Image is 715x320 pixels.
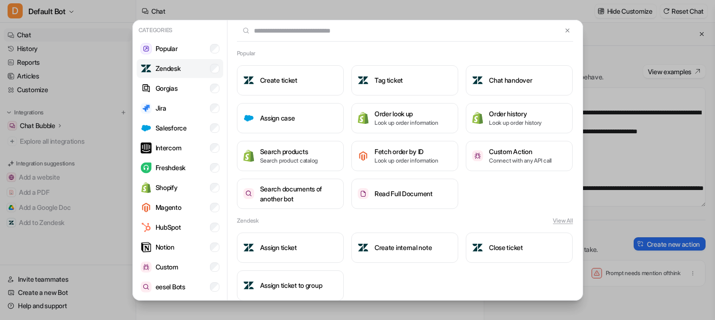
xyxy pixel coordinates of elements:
[472,242,483,253] img: Close ticket
[351,65,458,95] button: Tag ticketTag ticket
[472,150,483,161] img: Custom Action
[260,75,297,85] h3: Create ticket
[156,123,187,133] p: Salesforce
[156,43,178,53] p: Popular
[237,216,259,225] h2: Zendesk
[156,163,185,173] p: Freshdesk
[357,150,369,162] img: Fetch order by ID
[351,233,458,263] button: Create internal noteCreate internal note
[156,242,174,252] p: Notion
[156,103,166,113] p: Jira
[357,242,369,253] img: Create internal note
[351,141,458,171] button: Fetch order by IDFetch order by IDLook up order information
[357,75,369,86] img: Tag ticket
[243,112,254,124] img: Assign case
[553,216,573,225] button: View All
[489,75,532,85] h3: Chat handover
[156,222,181,232] p: HubSpot
[351,179,458,209] button: Read Full DocumentRead Full Document
[243,280,254,291] img: Assign ticket to group
[375,109,438,119] h3: Order look up
[137,24,223,36] p: Categories
[466,141,573,171] button: Custom ActionCustom ActionConnect with any API call
[375,189,433,199] h3: Read Full Document
[357,188,369,199] img: Read Full Document
[237,141,344,171] button: Search productsSearch productsSearch product catalog
[156,83,178,93] p: Gorgias
[489,119,541,127] p: Look up order history
[375,119,438,127] p: Look up order information
[375,242,432,252] h3: Create internal note
[489,147,552,156] h3: Custom Action
[489,242,523,252] h3: Close ticket
[375,156,438,165] p: Look up order information
[466,103,573,133] button: Order historyOrder historyLook up order history
[156,182,178,192] p: Shopify
[237,65,344,95] button: Create ticketCreate ticket
[260,184,338,204] h3: Search documents of another bot
[489,109,541,119] h3: Order history
[156,262,178,272] p: Custom
[357,112,369,124] img: Order look up
[243,188,254,199] img: Search documents of another bot
[237,270,344,301] button: Assign ticket to groupAssign ticket to group
[489,156,552,165] p: Connect with any API call
[243,242,254,253] img: Assign ticket
[156,143,182,153] p: Intercom
[375,75,403,85] h3: Tag ticket
[260,113,295,123] h3: Assign case
[156,63,181,73] p: Zendesk
[243,75,254,86] img: Create ticket
[260,242,297,252] h3: Assign ticket
[351,103,458,133] button: Order look upOrder look upLook up order information
[260,156,318,165] p: Search product catalog
[237,179,344,209] button: Search documents of another botSearch documents of another bot
[237,233,344,263] button: Assign ticketAssign ticket
[260,147,318,156] h3: Search products
[472,112,483,124] img: Order history
[237,103,344,133] button: Assign caseAssign case
[260,280,323,290] h3: Assign ticket to group
[243,149,254,162] img: Search products
[156,202,182,212] p: Magento
[466,233,573,263] button: Close ticketClose ticket
[472,75,483,86] img: Chat handover
[375,147,438,156] h3: Fetch order by ID
[156,282,185,292] p: eesel Bots
[237,49,255,58] h2: Popular
[466,65,573,95] button: Chat handoverChat handover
